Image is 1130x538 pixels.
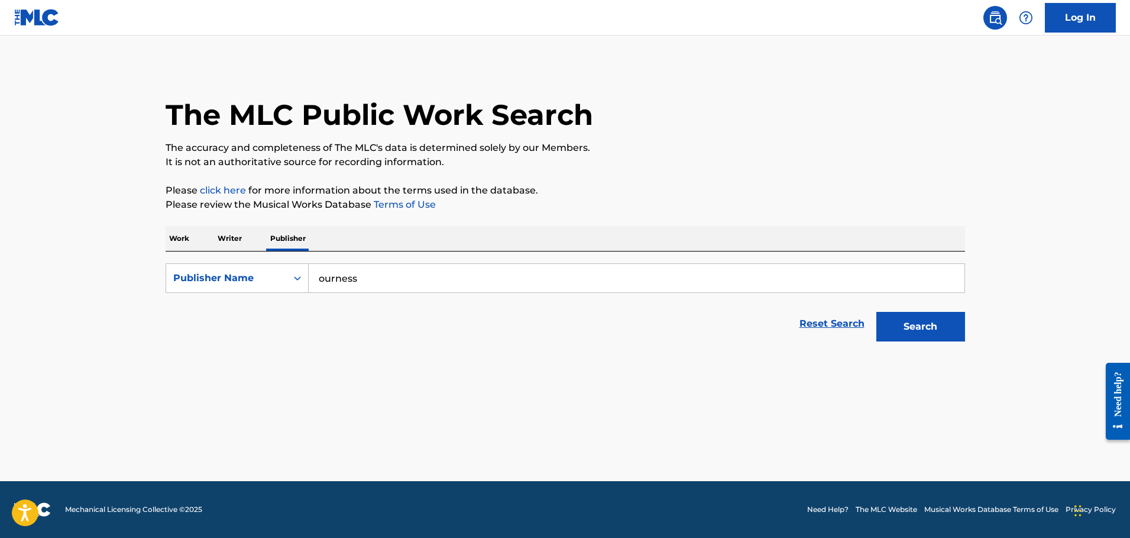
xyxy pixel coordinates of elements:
a: click here [200,185,246,196]
span: Mechanical Licensing Collective © 2025 [65,504,202,515]
img: MLC Logo [14,9,60,26]
h1: The MLC Public Work Search [166,97,593,133]
a: Public Search [983,6,1007,30]
a: Terms of Use [371,199,436,210]
button: Search [876,312,965,342]
a: The MLC Website [856,504,917,515]
div: Drag [1074,493,1082,529]
img: help [1019,11,1033,25]
p: Work [166,226,193,251]
p: Publisher [267,226,309,251]
a: Privacy Policy [1066,504,1116,515]
p: Please for more information about the terms used in the database. [166,183,965,198]
img: search [988,11,1002,25]
iframe: Chat Widget [1071,481,1130,538]
iframe: Resource Center [1097,354,1130,449]
p: Writer [214,226,245,251]
a: Log In [1045,3,1116,33]
div: Help [1014,6,1038,30]
div: Publisher Name [173,271,280,285]
a: Reset Search [794,311,870,337]
p: It is not an authoritative source for recording information. [166,155,965,169]
p: The accuracy and completeness of The MLC's data is determined solely by our Members. [166,141,965,155]
a: Need Help? [807,504,849,515]
p: Please review the Musical Works Database [166,198,965,212]
a: Musical Works Database Terms of Use [924,504,1058,515]
img: logo [14,502,51,517]
form: Search Form [166,263,965,347]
